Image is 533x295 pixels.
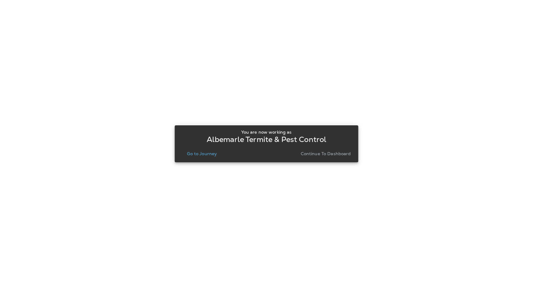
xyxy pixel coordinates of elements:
p: Go to Journey [187,151,217,156]
p: Continue to Dashboard [301,151,351,156]
button: Continue to Dashboard [298,149,353,158]
button: Go to Journey [184,149,219,158]
p: You are now working as [241,130,291,135]
p: Albemarle Termite & Pest Control [207,137,326,142]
